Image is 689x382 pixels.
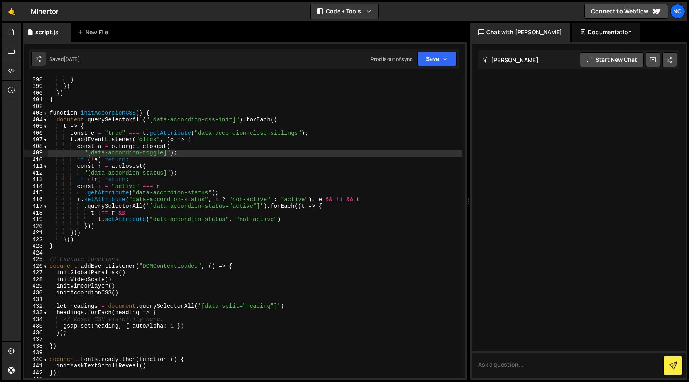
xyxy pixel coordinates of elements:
[24,157,48,163] div: 410
[24,283,48,290] div: 429
[24,203,48,210] div: 417
[311,4,378,19] button: Code + Tools
[24,369,48,376] div: 442
[24,163,48,170] div: 411
[24,77,48,83] div: 398
[24,336,48,343] div: 437
[49,56,80,63] div: Saved
[24,136,48,143] div: 407
[482,56,538,64] h2: [PERSON_NAME]
[24,330,48,336] div: 436
[580,52,644,67] button: Start new chat
[24,230,48,236] div: 421
[371,56,413,63] div: Prod is out of sync
[24,256,48,263] div: 425
[24,243,48,250] div: 423
[670,4,685,19] a: No
[24,343,48,350] div: 438
[24,296,48,303] div: 431
[35,28,58,36] div: script.js
[24,176,48,183] div: 413
[24,269,48,276] div: 427
[584,4,668,19] a: Connect to Webflow
[2,2,21,21] a: 🤙
[77,28,111,36] div: New File
[24,363,48,369] div: 441
[24,316,48,323] div: 434
[24,96,48,103] div: 401
[24,83,48,90] div: 399
[24,236,48,243] div: 422
[24,196,48,203] div: 416
[24,216,48,223] div: 419
[24,290,48,296] div: 430
[470,23,570,42] div: Chat with [PERSON_NAME]
[64,56,80,63] div: [DATE]
[24,190,48,196] div: 415
[572,23,640,42] div: Documentation
[24,183,48,190] div: 414
[24,349,48,356] div: 439
[24,117,48,123] div: 404
[24,170,48,177] div: 412
[24,103,48,110] div: 402
[24,223,48,230] div: 420
[24,356,48,363] div: 440
[417,52,457,66] button: Save
[24,143,48,150] div: 408
[24,303,48,310] div: 432
[24,110,48,117] div: 403
[24,130,48,137] div: 406
[24,90,48,97] div: 400
[31,6,58,16] div: Minertor
[24,150,48,157] div: 409
[24,323,48,330] div: 435
[24,263,48,270] div: 426
[24,210,48,217] div: 418
[24,250,48,257] div: 424
[24,123,48,130] div: 405
[24,309,48,316] div: 433
[24,276,48,283] div: 428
